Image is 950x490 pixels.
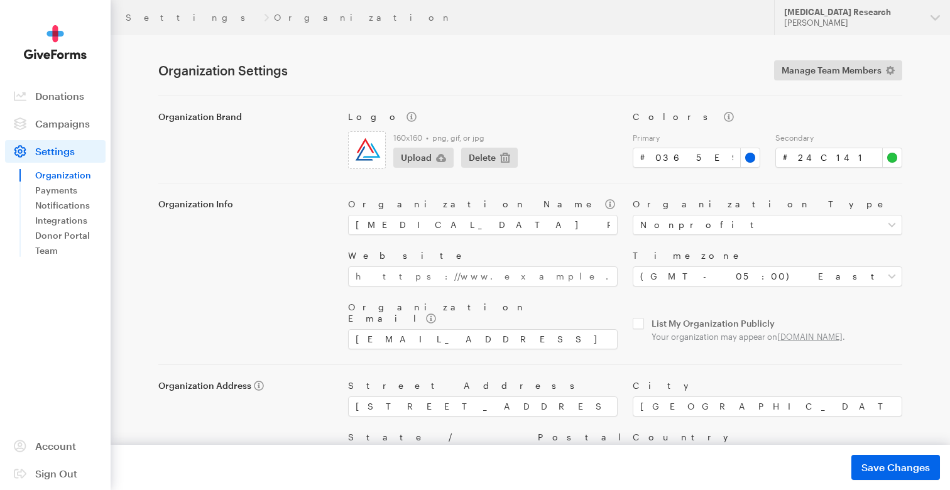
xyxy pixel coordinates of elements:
label: Timezone [633,250,902,261]
a: Account [5,435,106,457]
label: Organization Name [348,199,618,210]
span: Save Changes [861,460,930,475]
div: [PERSON_NAME] [784,18,920,28]
a: Campaigns [5,112,106,135]
label: Secondary [775,133,903,143]
label: Organization Address [158,380,333,391]
a: Payments [35,183,106,198]
span: Donations [35,90,84,102]
label: Organization Type [633,199,902,210]
a: [DOMAIN_NAME] [777,332,843,342]
a: Organization [35,168,106,183]
button: Delete [461,148,518,168]
a: Manage Team Members [774,60,902,80]
button: Upload [393,148,454,168]
a: Team [35,243,106,258]
input: https://www.example.com [348,266,618,286]
label: Postal Code [538,432,618,454]
label: Website [348,250,618,261]
a: Sign Out [5,462,106,485]
span: Delete [469,150,496,165]
span: Settings [35,145,75,157]
label: Street Address [348,380,618,391]
label: Primary [633,133,760,143]
button: Save Changes [851,455,940,480]
label: State / Province [348,432,523,454]
label: Organization Email [348,302,618,324]
a: Settings [5,140,106,163]
div: [MEDICAL_DATA] Research [784,7,920,18]
a: Notifications [35,198,106,213]
a: Settings [126,13,259,23]
a: Integrations [35,213,106,228]
label: Colors [633,111,902,122]
label: 160x160 • png, gif, or jpg [393,133,618,143]
span: Campaigns [35,117,90,129]
a: Donations [5,85,106,107]
label: Organization Brand [158,111,333,122]
span: Sign Out [35,467,77,479]
label: Country [633,432,902,443]
label: Organization Info [158,199,333,210]
span: Account [35,440,76,452]
label: City [633,380,902,391]
img: GiveForms [24,25,87,60]
label: Logo [348,111,618,122]
h1: Organization Settings [158,63,759,78]
span: Upload [401,150,432,165]
a: Donor Portal [35,228,106,243]
span: Manage Team Members [782,63,882,78]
